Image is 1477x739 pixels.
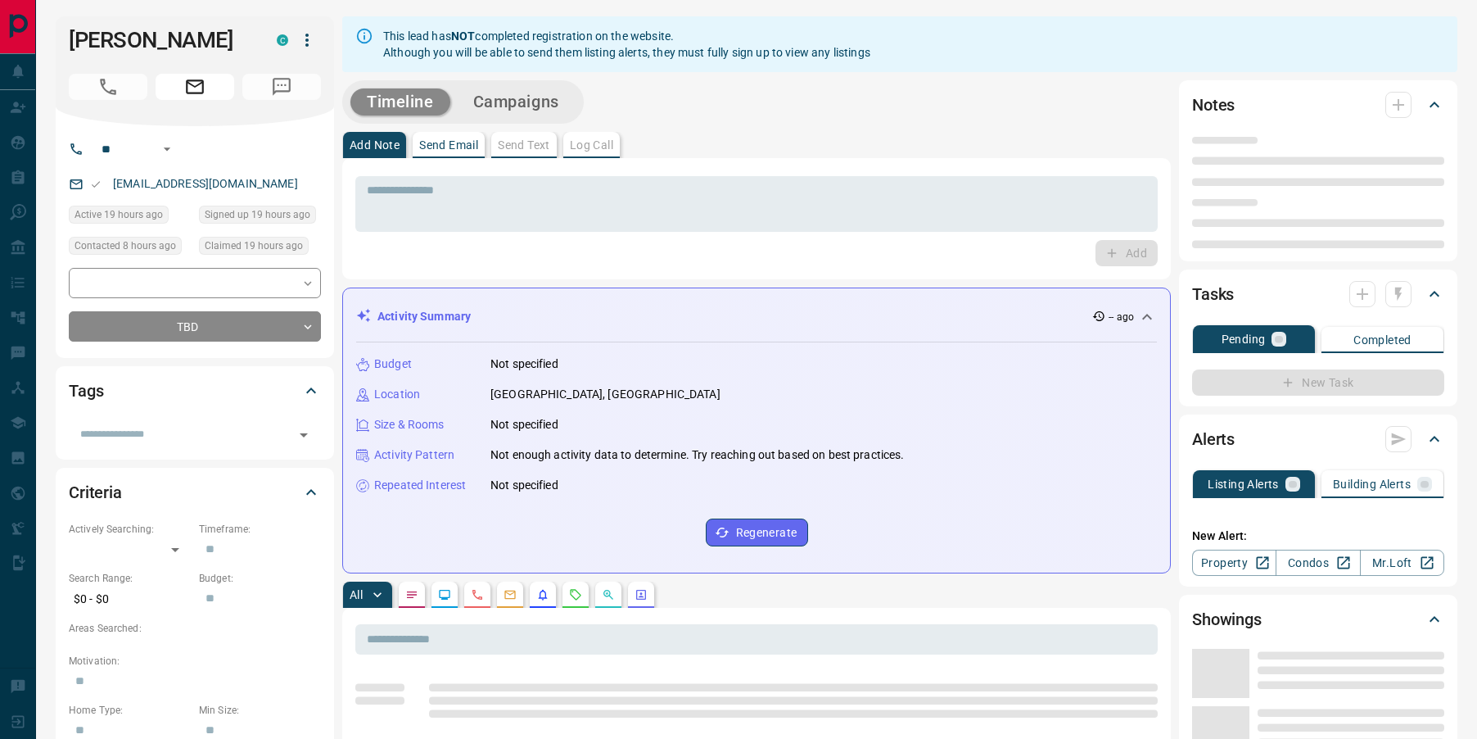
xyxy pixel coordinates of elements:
span: Signed up 19 hours ago [205,206,310,223]
p: -- ago [1109,310,1134,324]
a: Mr.Loft [1360,550,1444,576]
p: $0 - $0 [69,586,191,613]
svg: Lead Browsing Activity [438,588,451,601]
div: condos.ca [277,34,288,46]
div: Showings [1192,600,1444,639]
a: [EMAIL_ADDRESS][DOMAIN_NAME] [113,177,298,190]
button: Campaigns [457,88,576,116]
h2: Tags [69,378,103,404]
a: Condos [1276,550,1360,576]
p: Not enough activity data to determine. Try reaching out based on best practices. [490,447,905,464]
div: Criteria [69,473,321,512]
svg: Emails [504,588,517,601]
strong: NOT [451,29,475,43]
span: Contacted 8 hours ago [75,238,176,254]
h2: Showings [1192,606,1262,632]
svg: Agent Actions [635,588,648,601]
p: Search Range: [69,571,191,586]
button: Open [157,139,177,159]
p: Areas Searched: [69,621,321,636]
p: Pending [1222,333,1266,345]
p: Min Size: [199,703,321,718]
div: Notes [1192,85,1444,125]
span: Email [156,74,234,100]
div: Thu Aug 14 2025 [199,237,321,260]
p: Activity Pattern [374,447,454,464]
h2: Alerts [1192,426,1235,452]
span: Claimed 19 hours ago [205,238,303,254]
p: All [350,589,363,601]
svg: Opportunities [602,588,615,601]
svg: Calls [471,588,484,601]
p: Location [374,386,420,403]
p: Completed [1353,334,1412,346]
h2: Tasks [1192,281,1234,307]
div: Fri Aug 15 2025 [69,237,191,260]
div: Thu Aug 14 2025 [199,206,321,229]
p: Budget: [199,571,321,586]
h2: Notes [1192,92,1235,118]
div: Tasks [1192,274,1444,314]
div: Tags [69,371,321,410]
p: Motivation: [69,654,321,669]
p: Building Alerts [1333,478,1411,490]
div: TBD [69,311,321,342]
p: Listing Alerts [1208,478,1279,490]
svg: Notes [405,588,418,601]
p: Home Type: [69,703,191,718]
div: Alerts [1192,419,1444,459]
a: Property [1192,550,1276,576]
p: Send Email [419,139,478,151]
p: [GEOGRAPHIC_DATA], [GEOGRAPHIC_DATA] [490,386,720,403]
h2: Criteria [69,479,122,506]
p: New Alert: [1192,528,1444,545]
p: Size & Rooms [374,416,445,433]
svg: Requests [569,588,582,601]
p: Budget [374,356,412,373]
p: Activity Summary [377,308,471,325]
span: No Number [69,74,147,100]
button: Open [292,424,315,447]
button: Regenerate [706,519,808,546]
svg: Email Valid [90,179,102,190]
div: This lead has completed registration on the website. Although you will be able to send them listi... [383,21,870,67]
div: Thu Aug 14 2025 [69,206,191,229]
p: Actively Searching: [69,522,191,537]
p: Add Note [350,139,400,151]
span: No Number [242,74,321,100]
span: Active 19 hours ago [75,206,163,223]
p: Not specified [490,477,558,494]
p: Not specified [490,416,558,433]
p: Not specified [490,356,558,373]
h1: [PERSON_NAME] [69,27,252,53]
p: Repeated Interest [374,477,466,494]
p: Timeframe: [199,522,321,537]
div: Activity Summary-- ago [356,301,1157,332]
svg: Listing Alerts [536,588,549,601]
button: Timeline [350,88,450,116]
